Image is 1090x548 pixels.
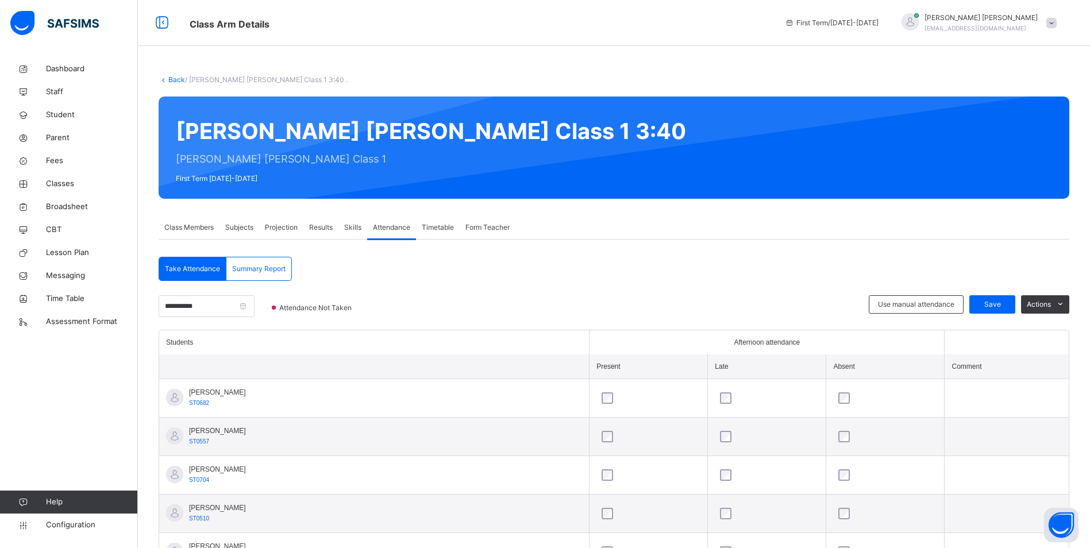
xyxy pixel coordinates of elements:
[785,18,879,28] span: session/term information
[168,75,185,84] a: Back
[46,178,138,190] span: Classes
[185,75,348,84] span: / [PERSON_NAME] [PERSON_NAME] Class 1 3:40 .
[46,155,138,167] span: Fees
[225,222,253,233] span: Subjects
[159,330,590,354] th: Students
[309,222,333,233] span: Results
[46,316,138,327] span: Assessment Format
[978,299,1007,310] span: Save
[465,222,510,233] span: Form Teacher
[422,222,454,233] span: Timetable
[189,515,209,522] span: ST0510
[46,224,138,236] span: CBT
[925,13,1038,23] span: [PERSON_NAME] [PERSON_NAME]
[232,264,286,274] span: Summary Report
[826,354,945,379] th: Absent
[46,496,137,508] span: Help
[46,86,138,98] span: Staff
[46,270,138,281] span: Messaging
[590,354,708,379] th: Present
[189,464,246,474] span: [PERSON_NAME]
[734,337,800,348] span: Afternoon attendance
[46,201,138,213] span: Broadsheet
[46,63,138,75] span: Dashboard
[10,11,99,35] img: safsims
[278,303,355,313] span: Attendance Not Taken
[46,293,138,304] span: Time Table
[164,222,214,233] span: Class Members
[1044,508,1079,542] button: Open asap
[189,438,209,445] span: ST0557
[945,354,1069,379] th: Comment
[46,519,137,531] span: Configuration
[925,25,1026,32] span: [EMAIL_ADDRESS][DOMAIN_NAME]
[708,354,826,379] th: Late
[1027,299,1051,310] span: Actions
[373,222,410,233] span: Attendance
[890,13,1062,33] div: AbdulazizRavat
[878,299,954,310] span: Use manual attendance
[165,264,220,274] span: Take Attendance
[189,387,246,398] span: [PERSON_NAME]
[189,477,209,483] span: ST0704
[190,18,269,30] span: Class Arm Details
[46,132,138,144] span: Parent
[189,400,209,406] span: ST0682
[189,426,246,436] span: [PERSON_NAME]
[189,503,246,513] span: [PERSON_NAME]
[46,109,138,121] span: Student
[265,222,298,233] span: Projection
[46,247,138,258] span: Lesson Plan
[344,222,361,233] span: Skills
